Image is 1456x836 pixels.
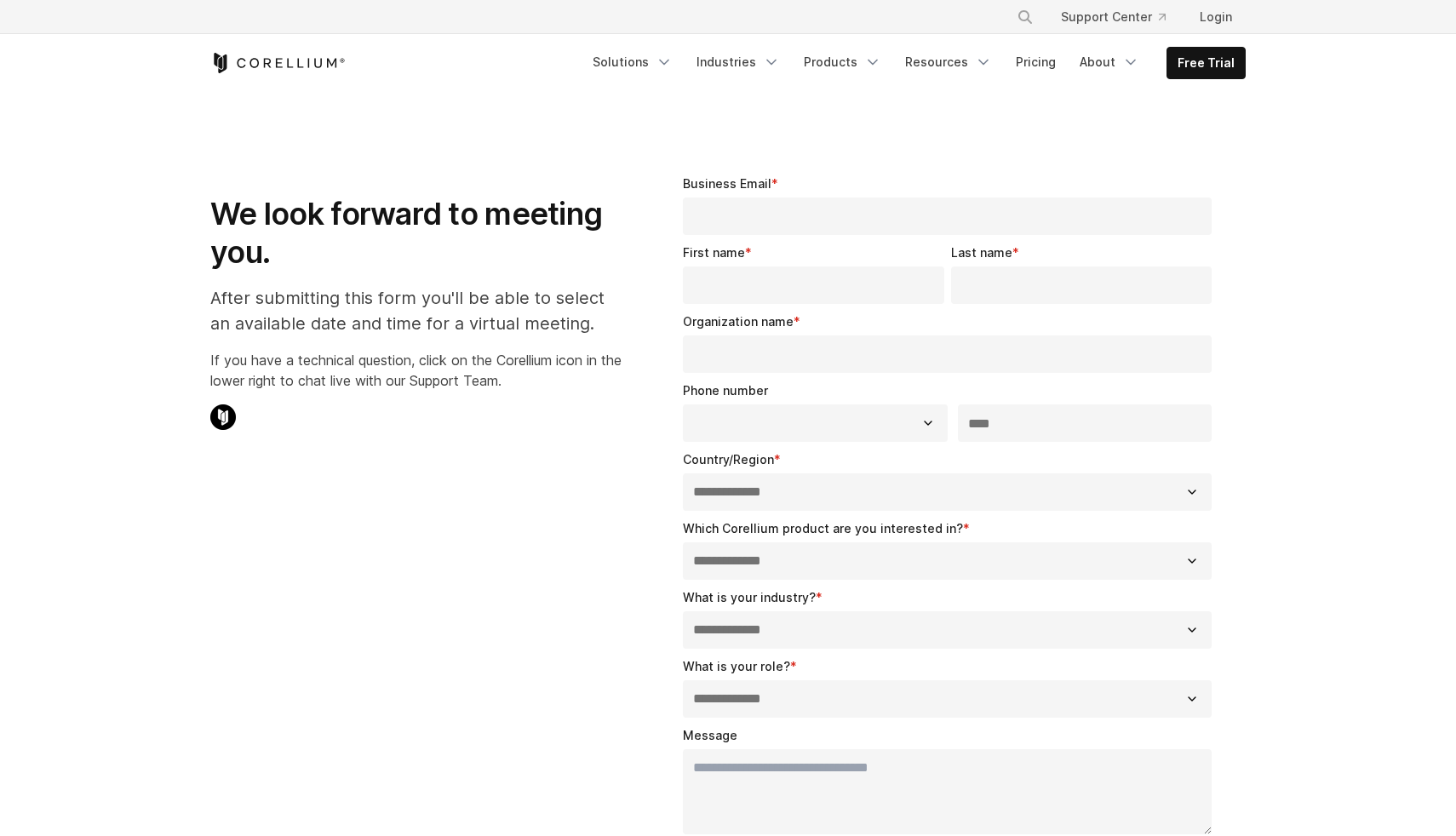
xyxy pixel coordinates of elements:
[1167,48,1245,78] a: Free Trial
[996,2,1246,32] div: Navigation Menu
[582,47,683,77] a: Solutions
[210,404,236,430] img: Corellium Chat Icon
[210,195,622,272] h1: We look forward to meeting you.
[1006,47,1066,77] a: Pricing
[951,245,1012,260] span: Last name
[683,245,745,260] span: First name
[683,452,774,467] span: Country/Region
[1047,2,1179,32] a: Support Center
[683,314,794,329] span: Organization name
[686,47,790,77] a: Industries
[1010,2,1040,32] button: Search
[683,521,963,535] span: Which Corellium product are you interested in?
[683,590,816,604] span: What is your industry?
[895,47,1002,77] a: Resources
[794,47,891,77] a: Products
[210,350,622,391] p: If you have a technical question, click on the Corellium icon in the lower right to chat live wit...
[1186,2,1246,32] a: Login
[683,728,737,742] span: Message
[683,659,790,673] span: What is your role?
[210,285,622,336] p: After submitting this form you'll be able to select an available date and time for a virtual meet...
[582,47,1246,79] div: Navigation Menu
[210,53,346,73] a: Corellium Home
[683,383,768,398] span: Phone number
[683,176,771,191] span: Business Email
[1069,47,1149,77] a: About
